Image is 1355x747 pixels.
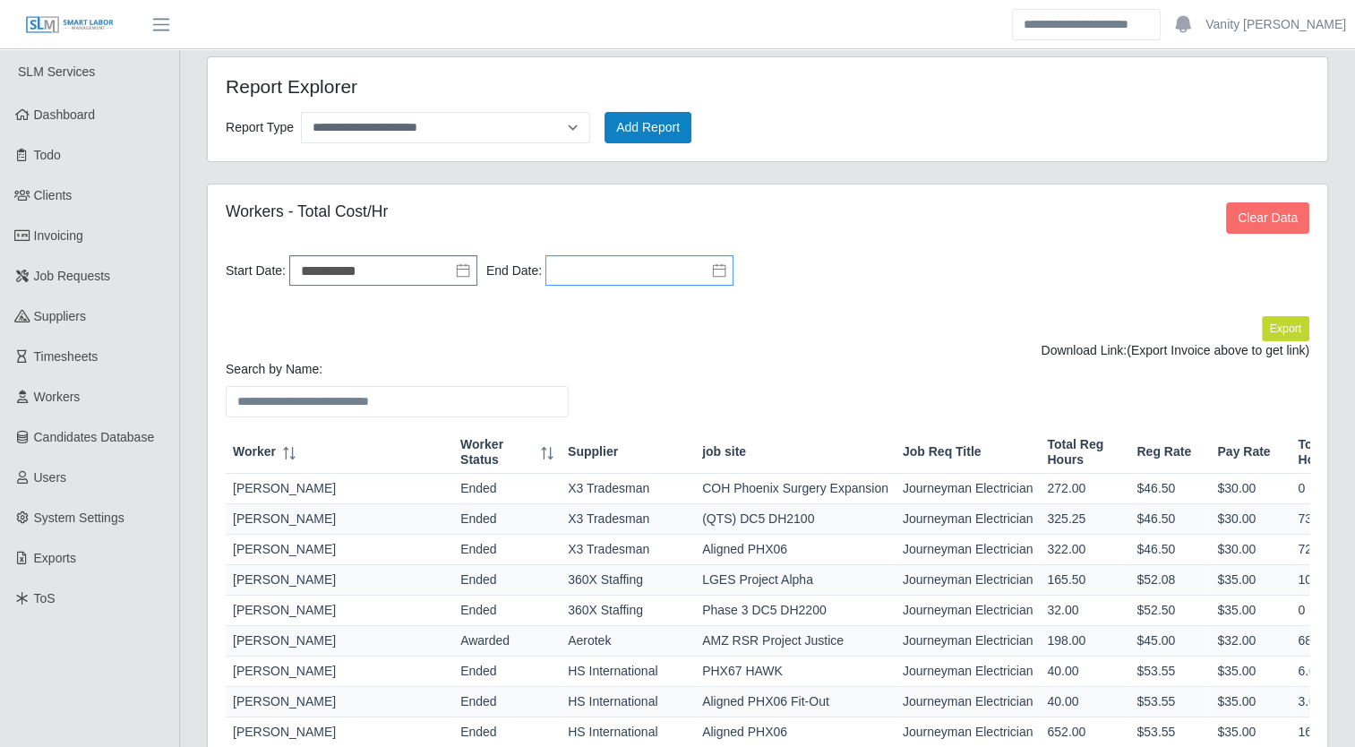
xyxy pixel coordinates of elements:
span: Users [34,470,67,485]
td: $32.00 [1210,626,1291,657]
span: Workers [34,390,81,404]
td: HS International [561,687,695,717]
span: Dashboard [34,107,96,122]
td: 322.00 [1040,535,1129,565]
span: Candidates Database [34,430,155,444]
td: 165.50 [1040,565,1129,596]
td: Journeyman Electrician [896,565,1041,596]
td: $45.00 [1129,626,1210,657]
td: $53.55 [1129,657,1210,687]
span: Suppliers [34,309,86,323]
span: job site [702,444,746,459]
a: Vanity [PERSON_NAME] [1205,15,1346,34]
button: Add Report [605,112,691,143]
td: [PERSON_NAME] [226,504,453,535]
span: ended [460,511,496,526]
span: Worker [233,444,276,459]
span: ended [460,542,496,556]
span: ended [460,481,496,495]
td: $35.00 [1210,657,1291,687]
td: Journeyman Electrician [896,474,1041,504]
td: 40.00 [1040,687,1129,717]
h5: Workers - Total Cost/Hr [226,202,939,221]
td: LGES Project Alpha [695,565,896,596]
td: $30.00 [1210,474,1291,504]
span: Job Req Title [903,444,982,459]
button: Export [1262,316,1309,341]
td: $35.00 [1210,565,1291,596]
td: (QTS) DC5 DH2100 [695,504,896,535]
td: $30.00 [1210,504,1291,535]
span: (Export Invoice above to get link) [1127,343,1309,357]
input: Search [1012,9,1161,40]
td: Phase 3 DC5 DH2200 [695,596,896,626]
td: Journeyman Electrician [896,504,1041,535]
td: Journeyman Electrician [896,596,1041,626]
td: Aerotek [561,626,695,657]
td: $52.50 [1129,596,1210,626]
td: 198.00 [1040,626,1129,657]
td: $30.00 [1210,535,1291,565]
span: Pay Rate [1217,444,1270,459]
span: ended [460,725,496,739]
span: ToS [34,591,56,605]
td: PHX67 HAWK [695,657,896,687]
span: Clients [34,188,73,202]
span: Worker Status [460,437,534,468]
td: Journeyman Electrician [896,626,1041,657]
button: Clear Data [1226,202,1309,234]
td: $46.50 [1129,474,1210,504]
span: Total Reg Hours [1047,437,1122,468]
span: ended [460,694,496,708]
td: Journeyman Electrician [896,657,1041,687]
span: Supplier [568,444,618,459]
td: $46.50 [1129,504,1210,535]
span: SLM Services [18,64,95,79]
span: Timesheets [34,349,99,364]
td: Aligned PHX06 [695,535,896,565]
td: 360X Staffing [561,565,695,596]
td: [PERSON_NAME] [226,687,453,717]
td: $52.08 [1129,565,1210,596]
img: SLM Logo [25,15,115,35]
span: ended [460,572,496,587]
span: Invoicing [34,228,83,243]
span: awarded [460,633,510,648]
td: 272.00 [1040,474,1129,504]
td: HS International [561,657,695,687]
td: X3 Tradesman [561,535,695,565]
span: ended [460,664,496,678]
span: Exports [34,551,76,565]
span: ended [460,603,496,617]
span: Todo [34,148,61,162]
td: [PERSON_NAME] [226,565,453,596]
td: $35.00 [1210,687,1291,717]
td: X3 Tradesman [561,474,695,504]
td: Aligned PHX06 Fit-Out [695,687,896,717]
label: End Date: [486,262,542,280]
h4: Report Explorer [226,75,662,98]
td: $53.55 [1129,687,1210,717]
td: $35.00 [1210,596,1291,626]
div: Download Link: [226,341,1309,360]
td: [PERSON_NAME] [226,626,453,657]
td: [PERSON_NAME] [226,535,453,565]
span: Job Requests [34,269,111,283]
label: Report Type [226,116,294,140]
td: $46.50 [1129,535,1210,565]
td: [PERSON_NAME] [226,657,453,687]
td: COH Phoenix Surgery Expansion [695,474,896,504]
td: 360X Staffing [561,596,695,626]
td: 32.00 [1040,596,1129,626]
span: System Settings [34,511,124,525]
td: 325.25 [1040,504,1129,535]
td: [PERSON_NAME] [226,474,453,504]
td: [PERSON_NAME] [226,596,453,626]
span: Reg Rate [1136,444,1191,459]
td: X3 Tradesman [561,504,695,535]
label: Search by Name: [226,360,322,379]
td: Journeyman Electrician [896,687,1041,717]
td: 40.00 [1040,657,1129,687]
label: Start Date: [226,262,286,280]
td: AMZ RSR Project Justice [695,626,896,657]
